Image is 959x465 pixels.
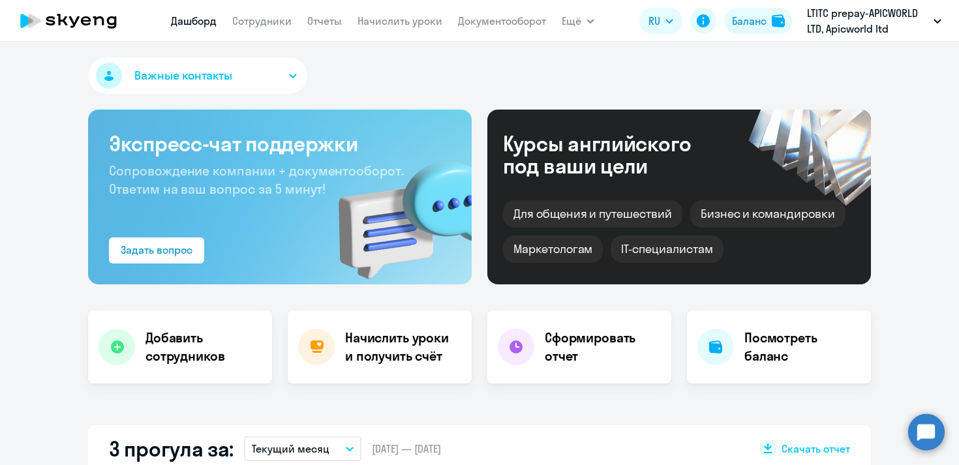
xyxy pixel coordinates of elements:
div: Маркетологам [503,235,603,263]
div: IT-специалистам [611,235,723,263]
h3: Экспресс-чат поддержки [109,130,451,157]
span: Скачать отчет [782,442,850,456]
div: Курсы английского под ваши цели [503,132,726,177]
span: Ещё [562,13,581,29]
div: Баланс [732,13,767,29]
h4: Добавить сотрудников [145,329,262,365]
a: Сотрудники [232,14,292,27]
button: Важные контакты [88,57,307,94]
p: Текущий месяц [252,441,329,457]
div: Для общения и путешествий [503,200,682,228]
img: balance [772,14,785,27]
a: Отчеты [307,14,342,27]
h4: Сформировать отчет [545,329,661,365]
button: LTITC prepay-APICWORLD LTD, Apicworld ltd [800,5,948,37]
p: LTITC prepay-APICWORLD LTD, Apicworld ltd [807,5,928,37]
span: RU [648,13,660,29]
button: Задать вопрос [109,237,204,263]
span: Сопровождение компании + документооборот. Ответим на ваш вопрос за 5 минут! [109,162,404,197]
button: Балансbalance [724,8,793,34]
div: Бизнес и командировки [690,200,845,228]
a: Документооборот [458,14,546,27]
span: Важные контакты [134,67,232,84]
a: Дашборд [171,14,217,27]
button: Текущий месяц [244,436,361,461]
h2: 3 прогула за: [109,436,234,462]
div: Задать вопрос [121,242,192,258]
button: Ещё [562,8,594,34]
button: RU [639,8,682,34]
img: bg-img [320,138,472,284]
h4: Начислить уроки и получить счёт [345,329,459,365]
h4: Посмотреть баланс [744,329,860,365]
span: [DATE] — [DATE] [372,442,441,456]
a: Начислить уроки [358,14,442,27]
